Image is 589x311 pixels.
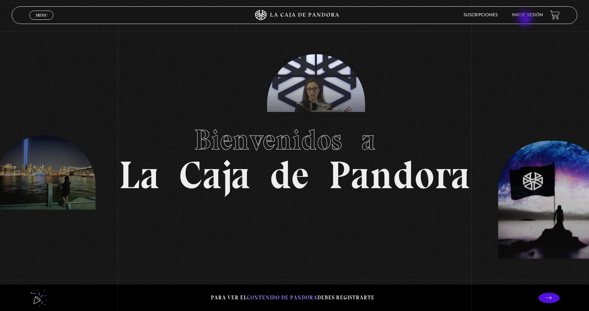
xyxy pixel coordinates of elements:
[512,13,543,17] a: Inicie sesión
[33,19,50,24] span: Cerrar
[247,294,317,301] span: contenido de Pandora
[550,10,560,20] a: View your shopping cart
[211,293,375,303] p: Para ver el debes registrarte
[463,13,498,17] a: Suscripciones
[194,123,395,157] span: Bienvenidos a
[36,13,47,17] span: Menu
[119,117,470,195] h1: La Caja de Pandora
